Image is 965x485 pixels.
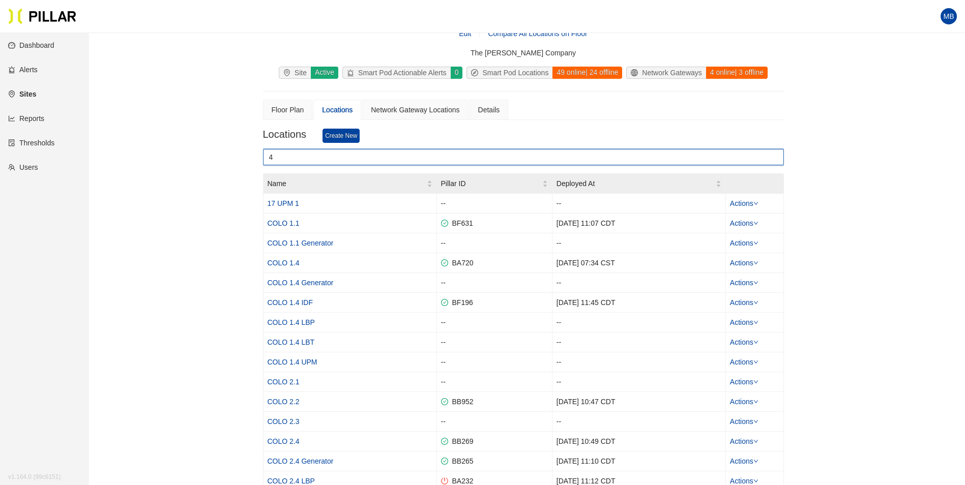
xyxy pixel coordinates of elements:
[441,259,448,266] span: check-circle
[441,477,448,484] span: poweroff
[753,478,758,483] span: down
[323,129,360,143] a: Create New
[437,233,552,253] td: --
[552,372,726,392] td: --
[627,67,706,78] div: Network Gateways
[730,199,758,207] a: Actions
[441,438,448,445] span: check-circle
[753,221,758,226] span: down
[552,194,726,214] td: --
[268,378,300,386] a: COLO 2.1
[944,8,954,24] span: MB
[448,477,474,485] span: BA232
[340,67,464,79] a: alertSmart Pod Actionable Alerts0
[753,459,758,464] span: down
[268,417,300,426] a: COLO 2.3
[730,318,758,326] a: Actions
[552,332,726,352] td: --
[448,398,474,406] span: BB952
[730,338,758,346] a: Actions
[552,352,726,372] td: --
[268,358,317,366] a: COLO 1.4 UPM
[8,114,44,123] a: line-chartReports
[441,398,448,405] span: check-circle
[437,273,552,293] td: --
[730,378,758,386] a: Actions
[706,67,768,79] div: 4 online | 3 offline
[343,67,451,78] div: Smart Pod Actionable Alerts
[437,194,552,214] td: --
[753,439,758,444] span: down
[753,240,758,246] span: down
[448,457,474,465] span: BB265
[8,41,54,49] a: dashboardDashboard
[631,69,642,76] span: global
[448,259,474,267] span: BA720
[552,253,726,273] td: [DATE] 07:34 CST
[8,66,38,74] a: alertAlerts
[310,67,338,79] div: Active
[730,279,758,287] a: Actions
[441,220,448,227] span: check-circle
[441,458,448,465] span: check-circle
[730,239,758,247] a: Actions
[552,451,726,471] td: [DATE] 11:10 CDT
[459,28,471,39] a: Edit
[730,298,758,307] a: Actions
[557,178,716,189] span: Deployed At
[730,417,758,426] a: Actions
[263,149,784,165] input: Filter
[753,280,758,285] span: down
[730,358,758,366] a: Actions
[552,293,726,313] td: [DATE] 11:45 CDT
[467,67,552,78] div: Smart Pod Locations
[552,412,726,432] td: --
[730,437,758,445] a: Actions
[730,219,758,227] a: Actions
[268,477,315,485] a: COLO 2.4 LBP
[450,67,463,79] div: 0
[263,47,784,58] div: The [PERSON_NAME] Company
[552,313,726,332] td: --
[437,313,552,332] td: --
[268,437,300,445] a: COLO 2.4
[471,69,482,76] span: compass
[753,201,758,206] span: down
[753,320,758,325] span: down
[268,398,300,406] a: COLO 2.2
[268,259,300,267] a: COLO 1.4
[268,279,334,287] a: COLO 1.4 Generator
[448,437,474,445] span: BB269
[552,214,726,233] td: [DATE] 11:07 CDT
[552,233,726,253] td: --
[448,298,473,307] span: BF196
[730,259,758,267] a: Actions
[8,8,76,24] a: Pillar Technologies
[753,359,758,365] span: down
[437,352,552,372] td: --
[730,477,758,485] a: Actions
[730,398,758,406] a: Actions
[268,338,315,346] a: COLO 1.4 LBT
[268,457,334,465] a: COLO 2.4 Generator
[268,239,334,247] a: COLO 1.1 Generator
[263,128,323,141] h3: Locations
[279,67,311,78] div: Site
[552,432,726,451] td: [DATE] 10:49 CDT
[730,457,758,465] a: Actions
[753,399,758,404] span: down
[322,104,353,115] div: Locations
[283,69,295,76] span: environment
[753,260,758,265] span: down
[441,178,542,189] span: Pillar ID
[753,379,758,384] span: down
[753,419,758,424] span: down
[552,67,622,79] div: 49 online | 24 offline
[8,163,38,171] a: teamUsers
[272,104,304,115] div: Floor Plan
[478,104,500,115] div: Details
[268,199,299,207] a: 17 UPM 1
[268,298,313,307] a: COLO 1.4 IDF
[437,412,552,432] td: --
[8,90,36,98] a: environmentSites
